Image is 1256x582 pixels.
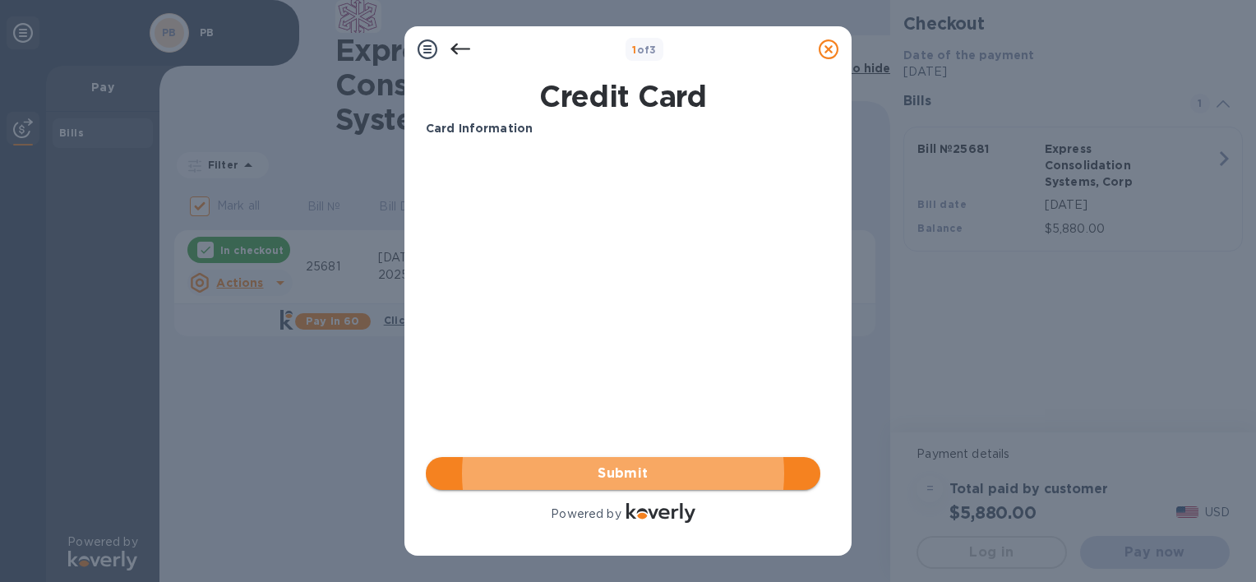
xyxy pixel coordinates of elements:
[551,506,621,523] p: Powered by
[426,150,820,397] iframe: Your browser does not support iframes
[626,503,695,523] img: Logo
[632,44,657,56] b: of 3
[426,122,533,135] b: Card Information
[426,457,820,490] button: Submit
[439,464,807,483] span: Submit
[419,79,827,113] h1: Credit Card
[632,44,636,56] span: 1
